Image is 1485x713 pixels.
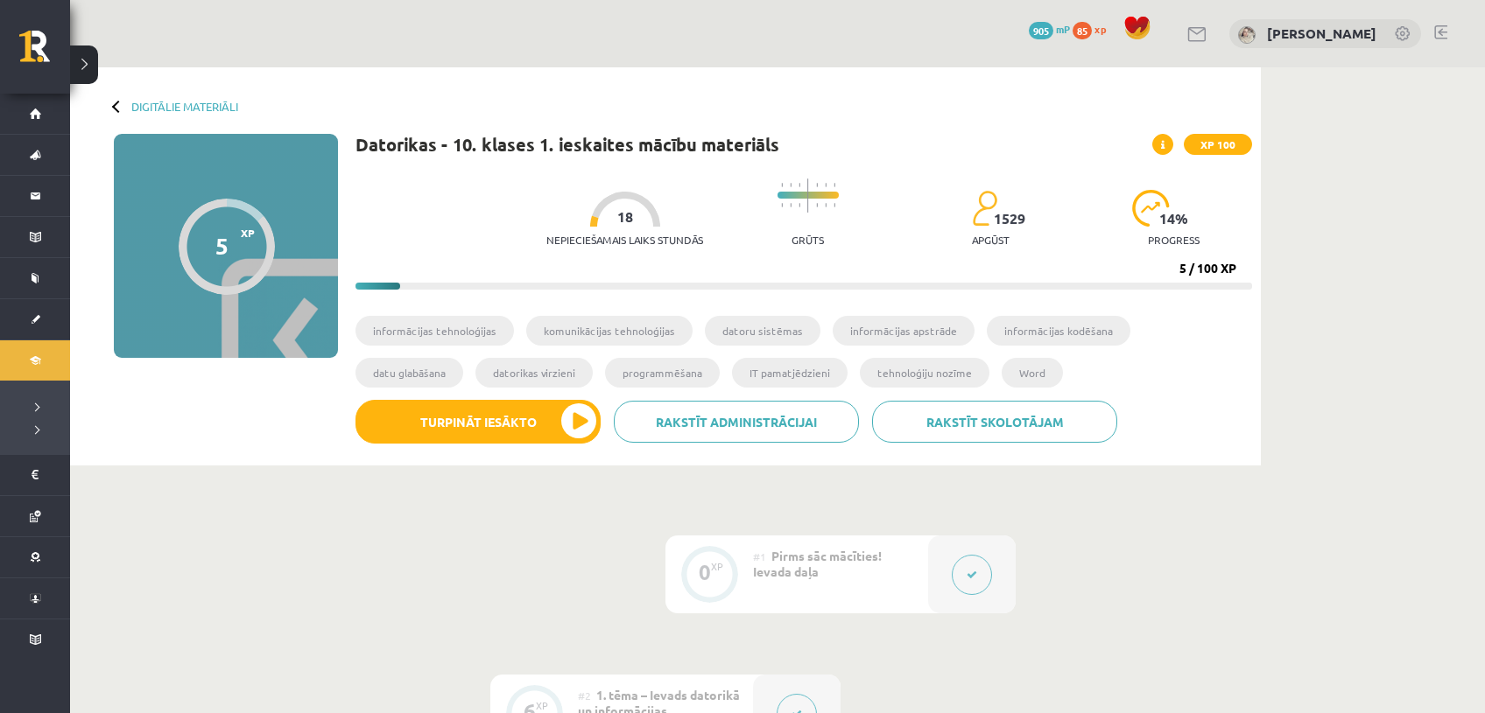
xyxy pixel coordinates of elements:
[834,203,835,207] img: icon-short-line-57e1e144782c952c97e751825c79c345078a6d821885a25fce030b3d8c18986b.svg
[546,234,703,246] p: Nepieciešamais laiks stundās
[994,211,1025,227] span: 1529
[1159,211,1189,227] span: 14 %
[792,234,824,246] p: Grūts
[790,203,792,207] img: icon-short-line-57e1e144782c952c97e751825c79c345078a6d821885a25fce030b3d8c18986b.svg
[1056,22,1070,36] span: mP
[860,358,989,388] li: tehnoloģiju nozīme
[699,564,711,580] div: 0
[1132,190,1170,227] img: icon-progress-161ccf0a02000e728c5f80fcf4c31c7af3da0e1684b2b1d7c360e028c24a22f1.svg
[972,190,997,227] img: students-c634bb4e5e11cddfef0936a35e636f08e4e9abd3cc4e673bd6f9a4125e45ecb1.svg
[816,203,818,207] img: icon-short-line-57e1e144782c952c97e751825c79c345078a6d821885a25fce030b3d8c18986b.svg
[753,549,766,563] span: #1
[705,316,820,346] li: datoru sistēmas
[355,316,514,346] li: informācijas tehnoloģijas
[1073,22,1115,36] a: 85 xp
[578,689,591,703] span: #2
[614,401,859,443] a: Rakstīt administrācijai
[816,183,818,187] img: icon-short-line-57e1e144782c952c97e751825c79c345078a6d821885a25fce030b3d8c18986b.svg
[355,400,601,444] button: Turpināt iesākto
[972,234,1010,246] p: apgūst
[781,203,783,207] img: icon-short-line-57e1e144782c952c97e751825c79c345078a6d821885a25fce030b3d8c18986b.svg
[834,183,835,187] img: icon-short-line-57e1e144782c952c97e751825c79c345078a6d821885a25fce030b3d8c18986b.svg
[526,316,693,346] li: komunikācijas tehnoloģijas
[1073,22,1092,39] span: 85
[617,209,633,225] span: 18
[1184,134,1252,155] span: XP 100
[790,183,792,187] img: icon-short-line-57e1e144782c952c97e751825c79c345078a6d821885a25fce030b3d8c18986b.svg
[1094,22,1106,36] span: xp
[872,401,1117,443] a: Rakstīt skolotājam
[605,358,720,388] li: programmēšana
[987,316,1130,346] li: informācijas kodēšana
[1029,22,1053,39] span: 905
[475,358,593,388] li: datorikas virzieni
[131,100,238,113] a: Digitālie materiāli
[241,227,255,239] span: XP
[732,358,848,388] li: IT pamatjēdzieni
[215,233,229,259] div: 5
[833,316,975,346] li: informācijas apstrāde
[799,203,800,207] img: icon-short-line-57e1e144782c952c97e751825c79c345078a6d821885a25fce030b3d8c18986b.svg
[1267,24,1376,42] a: [PERSON_NAME]
[753,548,882,579] span: Pirms sāc mācīties! Ievada daļa
[781,183,783,187] img: icon-short-line-57e1e144782c952c97e751825c79c345078a6d821885a25fce030b3d8c18986b.svg
[799,183,800,187] img: icon-short-line-57e1e144782c952c97e751825c79c345078a6d821885a25fce030b3d8c18986b.svg
[355,358,463,388] li: datu glabāšana
[1029,22,1070,36] a: 905 mP
[807,178,809,213] img: icon-long-line-d9ea69661e0d244f92f715978eff75569469978d946b2353a9bb055b3ed8787d.svg
[1002,358,1063,388] li: Word
[355,134,779,155] h1: Datorikas - 10. klases 1. ieskaites mācību materiāls
[825,203,827,207] img: icon-short-line-57e1e144782c952c97e751825c79c345078a6d821885a25fce030b3d8c18986b.svg
[825,183,827,187] img: icon-short-line-57e1e144782c952c97e751825c79c345078a6d821885a25fce030b3d8c18986b.svg
[1148,234,1200,246] p: progress
[19,31,70,74] a: Rīgas 1. Tālmācības vidusskola
[711,562,723,571] div: XP
[1238,26,1256,44] img: Anastasija Umanceva
[536,701,548,710] div: XP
